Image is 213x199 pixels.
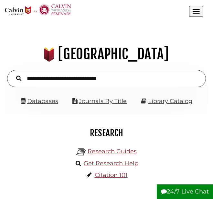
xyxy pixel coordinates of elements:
[39,4,71,15] img: Calvin Theological Seminary
[16,76,21,81] i: Search
[84,160,138,167] a: Get Research Help
[88,148,137,155] a: Research Guides
[76,147,86,157] img: Hekman Library Logo
[13,74,25,82] button: Search
[8,45,205,63] h1: [GEOGRAPHIC_DATA]
[189,6,203,17] button: Open the menu
[79,98,127,105] a: Journals By Title
[95,171,128,179] a: Citation 101
[21,98,58,105] a: Databases
[148,98,192,105] a: Library Catalog
[10,127,203,138] h2: Research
